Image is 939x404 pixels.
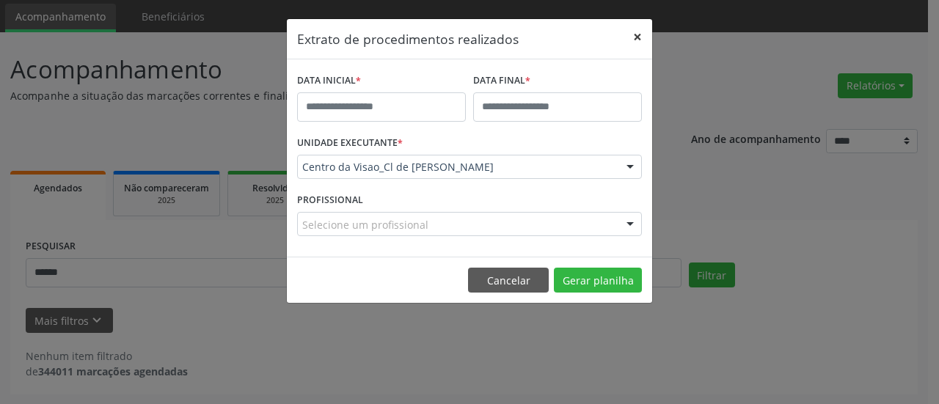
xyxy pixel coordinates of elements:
[554,268,642,293] button: Gerar planilha
[302,160,612,175] span: Centro da Visao_Cl de [PERSON_NAME]
[297,29,519,48] h5: Extrato de procedimentos realizados
[297,189,363,212] label: PROFISSIONAL
[302,217,428,232] span: Selecione um profissional
[473,70,530,92] label: DATA FINAL
[297,132,403,155] label: UNIDADE EXECUTANTE
[297,70,361,92] label: DATA INICIAL
[468,268,549,293] button: Cancelar
[623,19,652,55] button: Close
